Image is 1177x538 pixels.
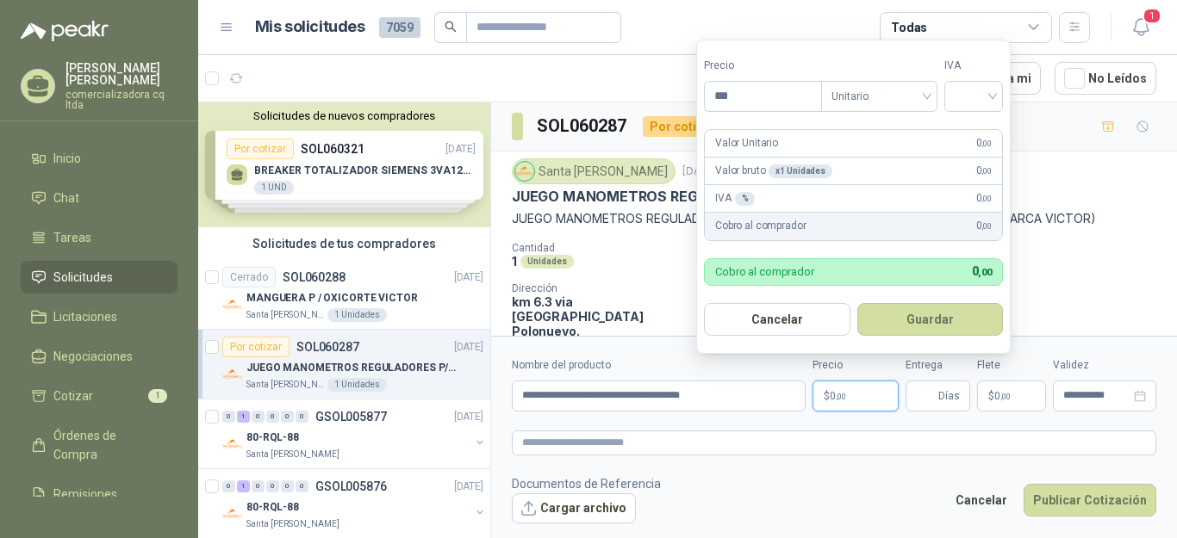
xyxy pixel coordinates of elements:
p: JUEGO MANOMETROS REGULADORES P/OXIGENO( MEZCLADOR GASES COMPLETO MARCA VICTOR) [512,209,1156,228]
span: ,00 [981,194,992,203]
button: Cancelar [704,303,850,336]
span: Cotizar [53,386,93,405]
p: 80-RQL-88 [246,499,299,516]
img: Logo peakr [21,21,109,41]
p: MANGUERA P / OXICORTE VICTOR [246,290,418,306]
span: ,00 [981,166,992,176]
a: CerradoSOL060288[DATE] Company LogoMANGUERA P / OXICORTE VICTORSanta [PERSON_NAME]1 Unidades [198,260,490,330]
span: ,00 [978,267,992,278]
div: 1 [237,480,250,492]
a: Por cotizarSOL060287[DATE] Company LogoJUEGO MANOMETROS REGULADORES P/OXIGENOSanta [PERSON_NAME]1... [198,330,490,399]
span: 7059 [379,17,420,38]
p: Santa [PERSON_NAME] [246,448,339,461]
a: Tareas [21,221,177,254]
span: Tareas [53,228,91,247]
div: 0 [281,411,294,423]
h1: Mis solicitudes [255,15,365,40]
a: Inicio [21,142,177,175]
div: 0 [266,480,279,492]
div: 0 [296,411,308,423]
p: km 6.3 via [GEOGRAPHIC_DATA] Polonuevo. [GEOGRAPHIC_DATA] [GEOGRAPHIC_DATA] , Atlántico [512,294,704,368]
p: [DATE] [454,409,483,425]
div: 0 [222,480,235,492]
div: Por cotizar [222,337,290,357]
a: Licitaciones [21,300,177,333]
p: SOL060287 [296,341,359,353]
div: Solicitudes de nuevos compradoresPor cotizarSOL060321[DATE] BREAKER TOTALIZADOR SIEMENS 3VA1220-S... [198,102,490,227]
span: Solicitudes [53,268,113,287]
span: ,00 [981,221,992,231]
button: No Leídos [1055,62,1156,95]
img: Company Logo [222,504,243,524]
p: Valor bruto [715,163,832,179]
span: Unitario [831,83,927,109]
span: Inicio [53,149,81,168]
button: Cancelar [946,484,1017,516]
span: Licitaciones [53,307,117,326]
div: Por cotizar [643,116,722,137]
p: JUEGO MANOMETROS REGULADORES P/OXIGENO [512,188,852,206]
span: ,00 [981,139,992,148]
div: x 1 Unidades [769,164,832,178]
h3: SOL060287 [537,113,629,139]
p: comercializadora cq ltda [65,90,177,110]
p: [DATE] [454,269,483,286]
img: Company Logo [222,364,243,385]
label: Precio [704,58,821,74]
span: Negociaciones [53,347,133,366]
span: 0 [994,391,1011,401]
img: Company Logo [222,294,243,315]
a: Órdenes de Compra [21,419,177,471]
a: 0 1 0 0 0 0 GSOL005877[DATE] Company Logo80-RQL-88Santa [PERSON_NAME] [222,406,487,461]
p: SOL060288 [283,271,346,283]
button: Cargar archivo [512,493,636,524]
img: Company Logo [515,162,534,181]
a: 0 1 0 0 0 0 GSOL005876[DATE] Company Logo80-RQL-88Santa [PERSON_NAME] [222,476,487,531]
p: IVA [715,190,755,207]
div: Cerrado [222,267,276,288]
p: 1 [512,254,517,269]
span: 0 [976,163,992,179]
p: Cobro al comprador [715,266,814,277]
button: Guardar [857,303,1004,336]
span: search [445,21,457,33]
span: Días [938,381,960,411]
div: 1 Unidades [327,378,387,392]
label: Validez [1053,357,1156,374]
a: Chat [21,182,177,214]
span: ,00 [836,392,846,401]
a: Remisiones [21,478,177,510]
p: GSOL005876 [315,480,387,492]
span: Órdenes de Compra [53,426,161,464]
p: Dirección [512,282,704,294]
span: 0 [976,218,992,234]
div: % [735,192,756,206]
div: Unidades [520,255,574,269]
span: 1 [1143,8,1161,24]
button: 1 [1125,12,1156,43]
a: Cotizar1 [21,380,177,412]
span: Chat [53,189,79,207]
p: [DATE] [682,164,717,180]
span: 0 [830,391,846,401]
p: $ 0,00 [977,380,1046,411]
label: Nombre del producto [512,357,806,374]
span: Remisiones [53,485,117,504]
div: 0 [252,480,265,492]
span: 0 [976,135,992,152]
p: JUEGO MANOMETROS REGULADORES P/OXIGENO [246,360,461,376]
p: $0,00 [813,380,899,411]
button: Solicitudes de nuevos compradores [205,109,483,122]
span: 1 [148,389,167,403]
a: Negociaciones [21,340,177,373]
a: Solicitudes [21,261,177,294]
p: [DATE] [454,339,483,356]
p: Santa [PERSON_NAME] [246,378,324,392]
div: 0 [281,480,294,492]
div: 0 [266,411,279,423]
p: Documentos de Referencia [512,474,661,493]
p: Santa [PERSON_NAME] [246,517,339,531]
div: 0 [252,411,265,423]
span: 0 [976,190,992,207]
label: Entrega [906,357,970,374]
